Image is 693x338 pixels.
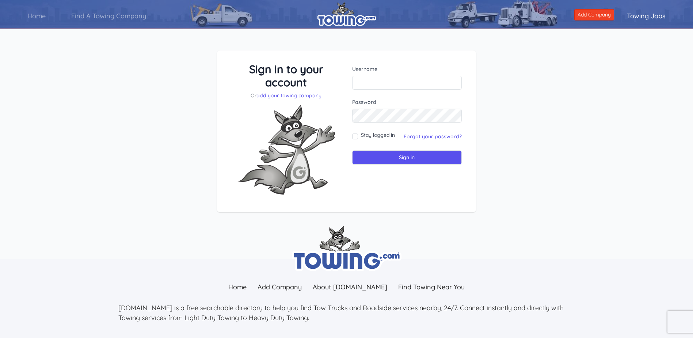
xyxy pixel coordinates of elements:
p: Or [231,92,341,99]
h3: Sign in to your account [231,63,341,89]
a: Add Company [252,279,307,295]
a: Find Towing Near You [393,279,470,295]
a: Home [223,279,252,295]
a: About [DOMAIN_NAME] [307,279,393,295]
a: Towing Jobs [614,5,678,26]
label: Stay logged in [361,131,395,139]
label: Password [352,98,462,106]
label: Username [352,65,462,73]
img: towing [292,226,401,271]
a: add your towing company [256,92,321,99]
a: Find A Towing Company [58,5,159,26]
img: logo.png [317,2,376,26]
a: Add Company [574,9,614,20]
input: Sign in [352,150,462,165]
a: Home [15,5,58,26]
a: Forgot your password? [404,133,462,140]
p: [DOMAIN_NAME] is a free searchable directory to help you find Tow Trucks and Roadside services ne... [118,303,575,323]
img: Fox-Excited.png [231,99,341,200]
